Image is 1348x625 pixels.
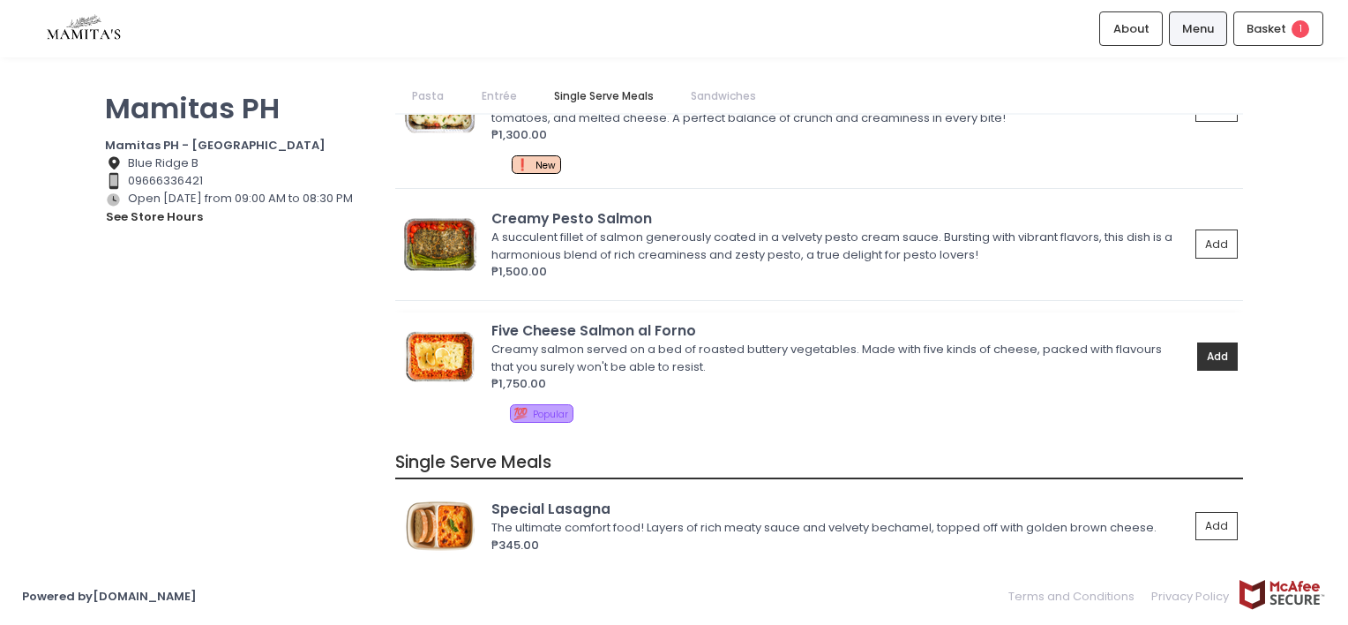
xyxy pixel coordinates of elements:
div: Creamy salmon served on a bed of roasted buttery vegetables. Made with five kinds of cheese, pack... [491,341,1186,375]
div: The ultimate comfort food! Layers of rich meaty sauce and velvety bechamel, topped off with golde... [491,519,1184,537]
span: 💯 [513,405,528,422]
span: Popular [533,408,568,421]
div: ₱1,500.00 [491,263,1189,281]
a: Sandwiches [674,79,774,113]
a: Privacy Policy [1143,579,1239,614]
a: Terms and Conditions [1008,579,1143,614]
p: Mamitas PH [105,91,373,125]
span: ❗ [515,156,529,173]
img: Special Lasagna [401,500,480,553]
a: Menu [1169,11,1228,45]
img: Five Cheese Salmon al Forno [401,330,480,383]
button: Add [1195,512,1238,541]
div: Five Cheese Salmon al Forno [491,320,1191,341]
a: Pasta [395,79,461,113]
div: ₱1,750.00 [491,375,1191,393]
a: Entrée [464,79,534,113]
b: Mamitas PH - [GEOGRAPHIC_DATA] [105,137,326,154]
div: Open [DATE] from 09:00 AM to 08:30 PM [105,190,373,227]
span: Basket [1247,20,1286,38]
img: Creamy Pesto Salmon [401,218,480,271]
span: Menu [1182,20,1214,38]
button: Add [1195,230,1238,259]
div: ₱1,300.00 [491,126,1189,144]
div: Creamy Pesto Salmon [491,208,1189,229]
div: Blue Ridge B [105,154,373,172]
a: Powered by[DOMAIN_NAME] [22,588,197,605]
a: Single Serve Meals [536,79,670,113]
div: 09666336421 [105,172,373,190]
span: New [535,159,556,172]
img: mcafee-secure [1238,579,1326,610]
a: About [1099,11,1163,45]
div: Special Lasagna [491,499,1189,519]
img: logo [22,13,146,44]
div: A succulent fillet of salmon generously coated in a velvety pesto cream sauce. Bursting with vibr... [491,229,1184,263]
span: 1 [1292,20,1309,38]
div: ₱345.00 [491,537,1189,554]
button: Add [1197,343,1238,372]
button: see store hours [105,207,204,227]
span: About [1113,20,1150,38]
span: Single Serve Meals [395,450,551,474]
